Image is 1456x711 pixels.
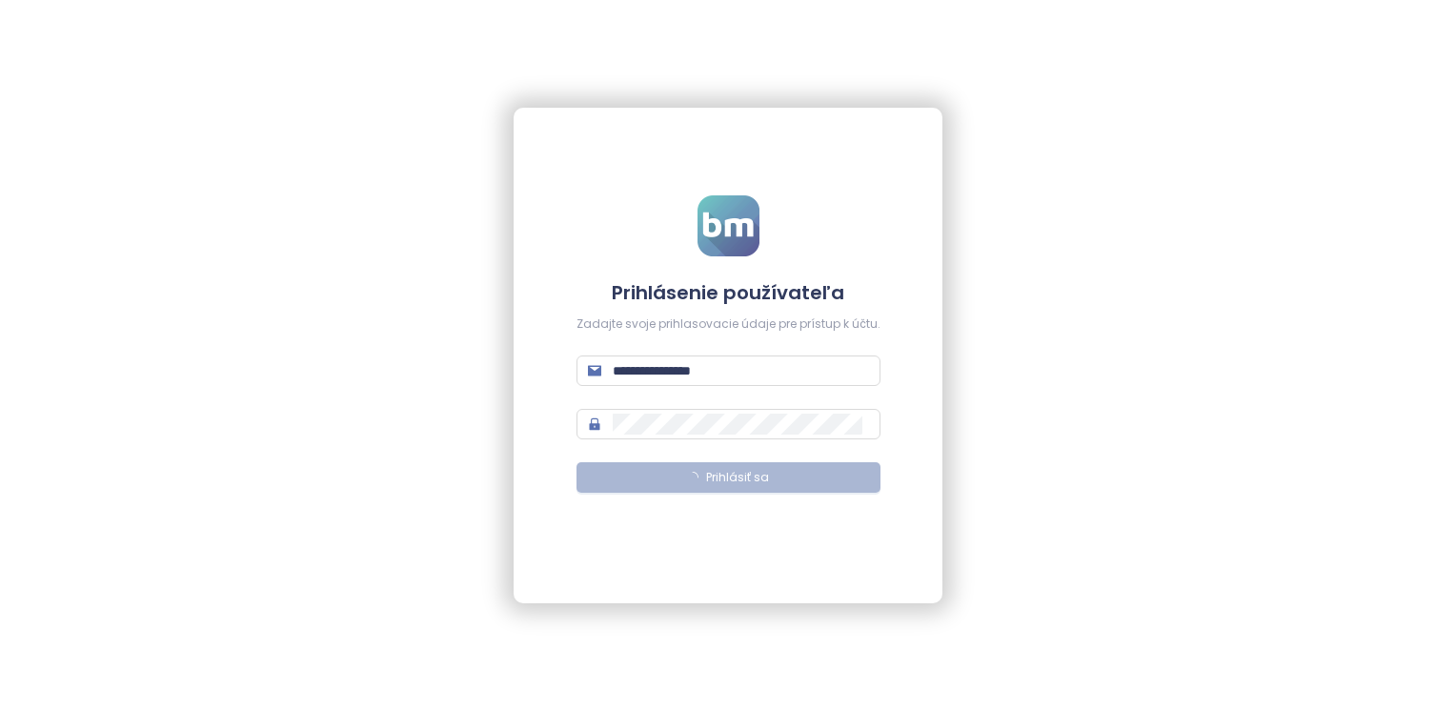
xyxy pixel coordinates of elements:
[576,279,880,306] h4: Prihlásenie používateľa
[588,417,601,431] span: lock
[706,469,769,487] span: Prihlásiť sa
[576,462,880,493] button: Prihlásiť sa
[698,195,759,256] img: logo
[576,315,880,334] div: Zadajte svoje prihlasovacie údaje pre prístup k účtu.
[687,472,698,483] span: loading
[588,364,601,377] span: mail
